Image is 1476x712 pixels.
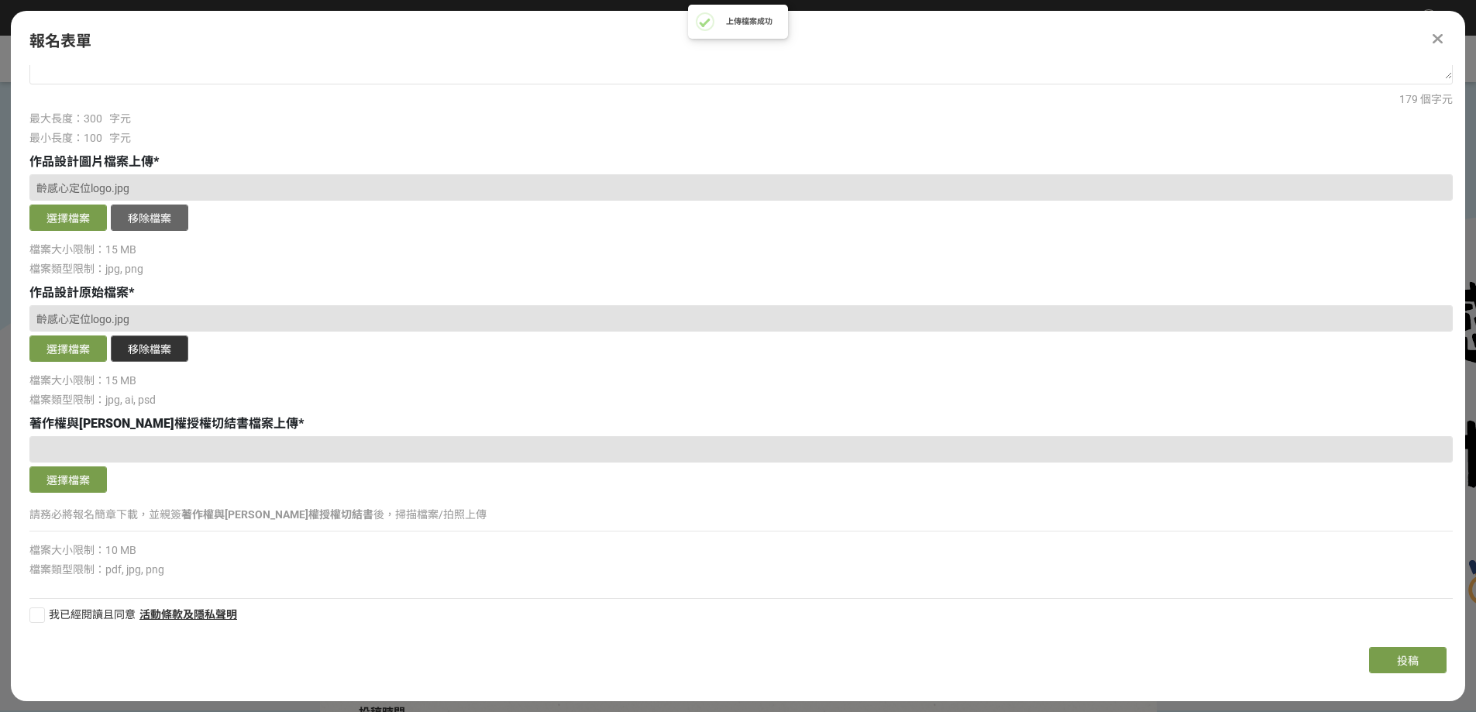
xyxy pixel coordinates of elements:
[111,205,188,231] button: 移除檔案
[1399,93,1453,105] span: 179 個字元
[29,205,107,231] button: 選擇檔案
[29,243,136,256] span: 檔案大小限制：15 MB
[1369,647,1447,673] button: 投稿
[29,132,131,144] span: 最小長度：100 字元
[111,335,188,362] button: 移除檔案
[29,154,153,169] span: 作品設計圖片檔案上傳
[29,466,107,493] button: 選擇檔案
[29,507,1453,523] p: 請務必將報名簡章下載，並親簽 後，掃描檔案/拍照上傳
[29,263,143,275] span: 檔案類型限制：jpg, png
[139,608,237,621] a: 活動條款及隱私聲明
[29,112,131,125] span: 最大長度：300 字元
[29,335,107,362] button: 選擇檔案
[29,374,136,387] span: 檔案大小限制：15 MB
[1397,655,1419,667] span: 投稿
[29,563,164,576] span: 檔案類型限制：pdf, jpg, png
[36,182,129,194] span: 齡感心定位logo.jpg
[29,544,136,556] span: 檔案大小限制：10 MB
[36,313,129,325] span: 齡感心定位logo.jpg
[181,508,373,521] strong: 著作權與[PERSON_NAME]權授權切結書
[29,285,129,300] span: 作品設計原始檔案
[29,416,298,431] span: 著作權與[PERSON_NAME]權授權切結書檔案上傳
[29,394,156,406] span: 檔案類型限制：jpg, ai, psd
[29,32,91,50] span: 報名表單
[49,608,136,621] span: 我已經閱讀且同意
